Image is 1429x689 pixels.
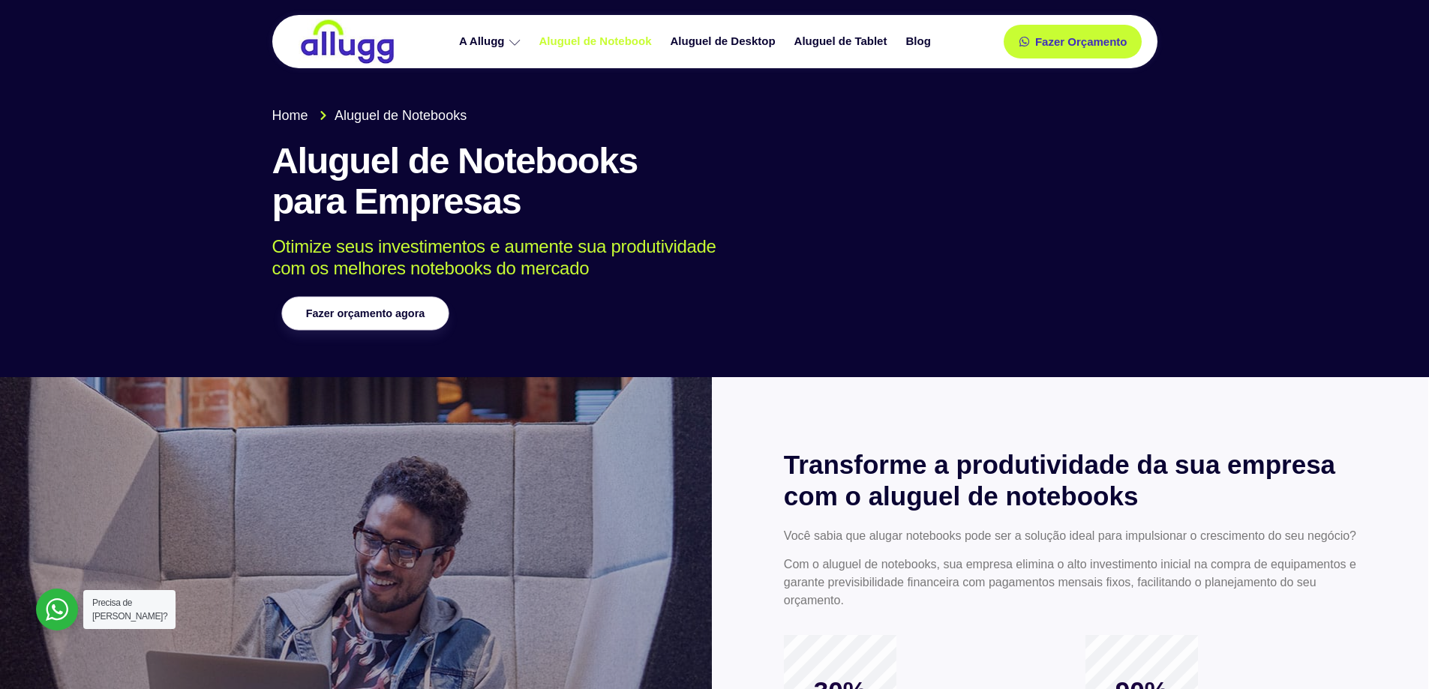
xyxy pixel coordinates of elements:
[784,527,1357,545] p: Você sabia que alugar notebooks pode ser a solução ideal para impulsionar o crescimento do seu ne...
[305,308,424,319] span: Fazer orçamento agora
[452,28,532,55] a: A Allugg
[1004,25,1142,58] a: Fazer Orçamento
[272,106,308,126] span: Home
[272,236,1136,280] p: Otimize seus investimentos e aumente sua produtividade com os melhores notebooks do mercado
[1035,36,1127,47] span: Fazer Orçamento
[281,297,449,331] a: Fazer orçamento agora
[1159,497,1429,689] iframe: Chat Widget
[532,28,663,55] a: Aluguel de Notebook
[663,28,787,55] a: Aluguel de Desktop
[787,28,899,55] a: Aluguel de Tablet
[92,598,167,622] span: Precisa de [PERSON_NAME]?
[1159,497,1429,689] div: Widget de chat
[272,141,1157,222] h1: Aluguel de Notebooks para Empresas
[784,556,1357,610] p: Com o aluguel de notebooks, sua empresa elimina o alto investimento inicial na compra de equipame...
[331,106,467,126] span: Aluguel de Notebooks
[784,449,1357,512] h2: Transforme a produtividade da sua empresa com o aluguel de notebooks
[299,19,396,64] img: locação de TI é Allugg
[898,28,941,55] a: Blog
